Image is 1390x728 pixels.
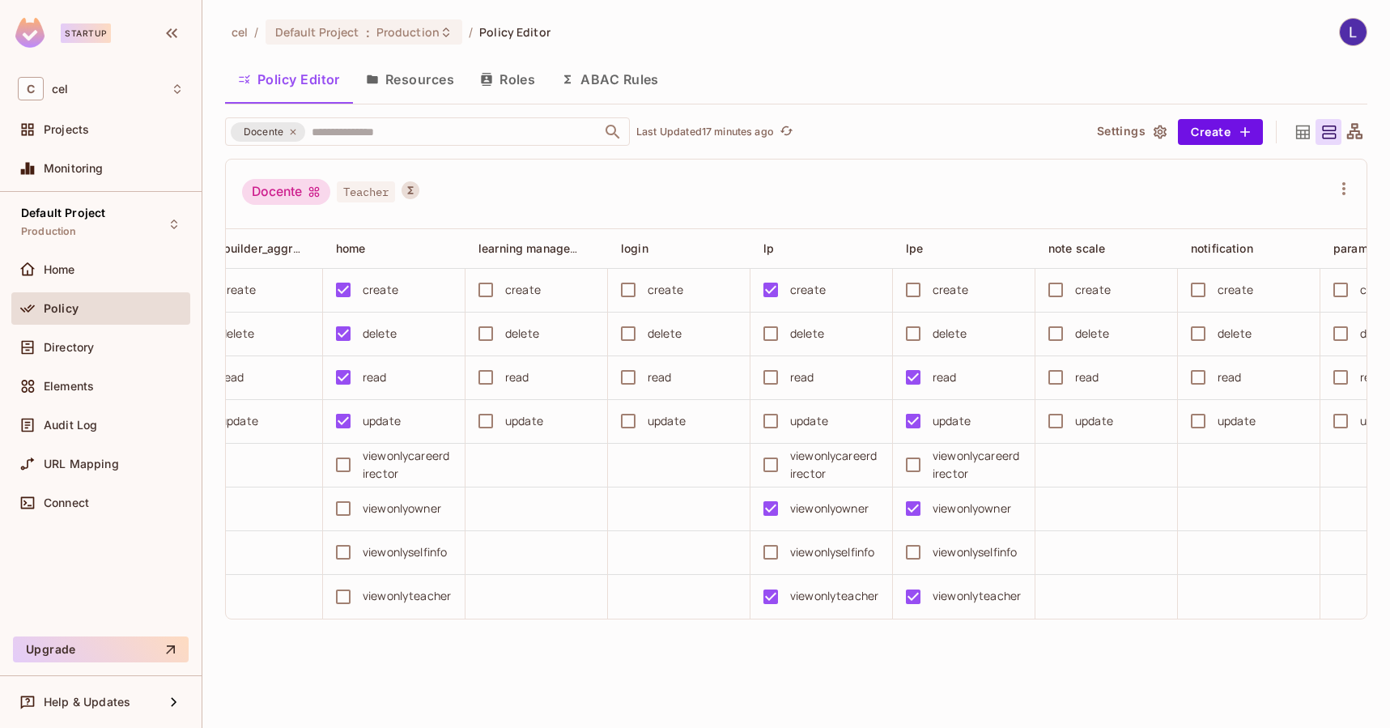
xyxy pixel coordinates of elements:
[363,412,401,430] div: update
[242,179,330,205] div: Docente
[790,281,826,299] div: create
[790,500,869,517] div: viewonlyowner
[61,23,111,43] div: Startup
[479,24,550,40] span: Policy Editor
[220,325,254,343] div: delete
[254,24,258,40] li: /
[1075,412,1113,430] div: update
[790,543,874,561] div: viewonlyselfinfo
[225,59,353,100] button: Policy Editor
[1048,241,1106,255] span: note scale
[15,18,45,48] img: SReyMgAAAABJRU5ErkJggg==
[232,24,248,40] span: the active workspace
[18,77,44,100] span: C
[780,124,793,140] span: refresh
[1075,368,1099,386] div: read
[933,412,971,430] div: update
[44,162,104,175] span: Monitoring
[231,122,305,142] div: Docente
[44,496,89,509] span: Connect
[478,241,641,256] span: learning management system
[1218,281,1253,299] div: create
[1340,19,1367,45] img: Luis Lanza
[1191,241,1253,255] span: notification
[363,587,451,605] div: viewonlyteacher
[52,83,68,96] span: Workspace: cel
[363,500,441,517] div: viewonlyowner
[790,587,878,605] div: viewonlyteacher
[1075,325,1109,343] div: delete
[13,636,189,662] button: Upgrade
[402,181,419,199] button: A User Set is a dynamically conditioned role, grouping users based on real-time criteria.
[790,412,828,430] div: update
[1218,412,1256,430] div: update
[601,121,624,143] button: Open
[1090,119,1171,145] button: Settings
[44,380,94,393] span: Elements
[648,325,682,343] div: delete
[353,59,467,100] button: Resources
[548,59,672,100] button: ABAC Rules
[790,368,814,386] div: read
[1178,119,1263,145] button: Create
[933,587,1021,605] div: viewonlyteacher
[933,500,1011,517] div: viewonlyowner
[790,325,824,343] div: delete
[933,543,1017,561] div: viewonlyselfinfo
[337,181,395,202] span: Teacher
[621,241,648,255] span: login
[44,263,75,276] span: Home
[1360,368,1384,386] div: read
[1218,368,1242,386] div: read
[365,26,371,39] span: :
[467,59,548,100] button: Roles
[790,447,879,483] div: viewonlycareerdirector
[44,458,119,470] span: URL Mapping
[363,281,398,299] div: create
[220,281,256,299] div: create
[636,126,774,138] p: Last Updated 17 minutes ago
[220,368,244,386] div: read
[21,206,105,219] span: Default Project
[906,241,923,255] span: lpe
[648,281,683,299] div: create
[1075,281,1111,299] div: create
[763,241,774,255] span: lp
[193,241,334,256] span: form_builder_aggregation
[44,419,97,432] span: Audit Log
[648,412,686,430] div: update
[1218,325,1252,343] div: delete
[234,124,293,140] span: Docente
[376,24,440,40] span: Production
[933,325,967,343] div: delete
[21,225,77,238] span: Production
[44,696,130,709] span: Help & Updates
[275,24,359,40] span: Default Project
[363,447,452,483] div: viewonlycareerdirector
[336,241,366,255] span: home
[505,281,541,299] div: create
[505,412,543,430] div: update
[648,368,672,386] div: read
[469,24,473,40] li: /
[933,281,968,299] div: create
[363,368,387,386] div: read
[44,341,94,354] span: Directory
[505,368,529,386] div: read
[44,123,89,136] span: Projects
[220,412,258,430] div: update
[777,122,797,142] button: refresh
[774,122,797,142] span: Click to refresh data
[933,447,1022,483] div: viewonlycareerdirector
[363,325,397,343] div: delete
[933,368,957,386] div: read
[363,543,447,561] div: viewonlyselfinfo
[44,302,79,315] span: Policy
[505,325,539,343] div: delete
